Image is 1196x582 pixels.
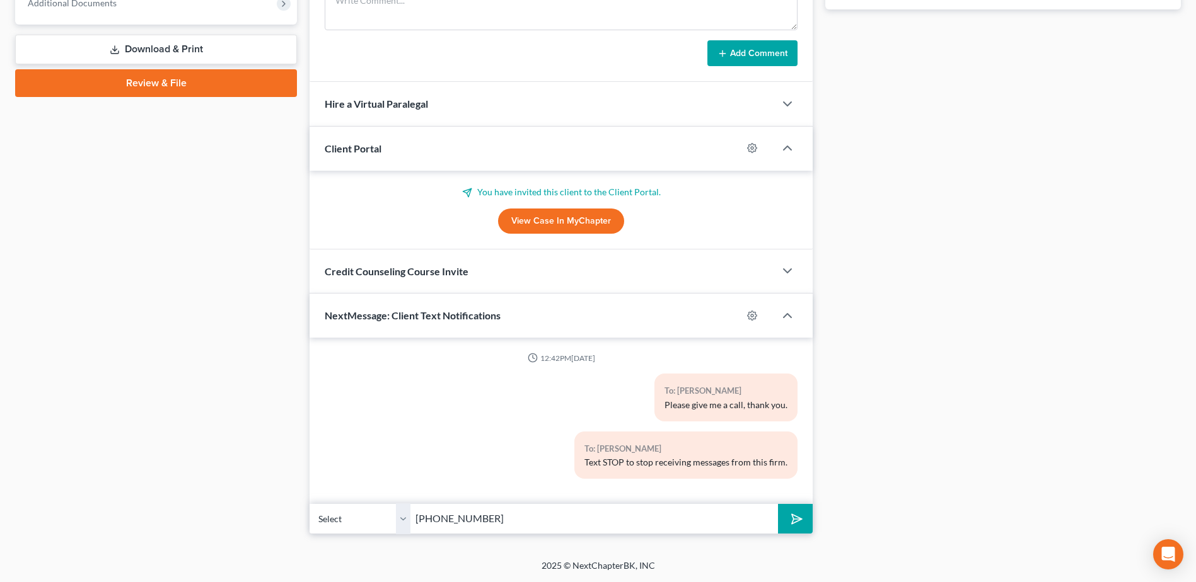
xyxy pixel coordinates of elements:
a: Review & File [15,69,297,97]
div: Please give me a call, thank you. [665,399,787,411]
span: Hire a Virtual Paralegal [325,98,428,110]
div: Text STOP to stop receiving messages from this firm. [584,456,787,469]
button: Add Comment [707,40,798,67]
div: To: [PERSON_NAME] [665,384,787,398]
span: Client Portal [325,142,381,154]
a: View Case in MyChapter [498,208,624,234]
div: 12:42PM[DATE] [325,353,798,363]
span: Credit Counseling Course Invite [325,265,468,277]
input: Say something... [410,503,778,534]
div: To: [PERSON_NAME] [584,442,787,456]
div: Open Intercom Messenger [1153,539,1183,569]
p: You have invited this client to the Client Portal. [325,186,798,198]
div: 2025 © NextChapterBK, INC [239,559,958,582]
span: NextMessage: Client Text Notifications [325,309,501,321]
a: Download & Print [15,35,297,64]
